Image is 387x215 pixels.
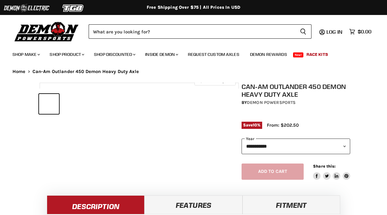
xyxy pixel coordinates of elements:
a: Inside Demon [140,48,182,61]
a: Features [145,195,242,214]
a: Fitment [242,195,340,214]
aside: Share this: [313,164,350,180]
a: Shop Product [45,48,88,61]
button: IMAGE thumbnail [83,94,103,114]
button: IMAGE thumbnail [105,94,125,114]
span: From: $202.50 [267,122,299,128]
select: year [242,139,350,154]
a: Home [12,69,26,74]
img: Demon Powersports [12,20,81,42]
div: by [242,99,350,106]
button: IMAGE thumbnail [39,94,59,114]
span: Save % [242,122,262,129]
h1: Can-Am Outlander 450 Demon Heavy Duty Axle [242,83,350,98]
button: Search [295,24,311,39]
ul: Main menu [8,46,370,61]
span: New! [293,52,304,57]
span: Can-Am Outlander 450 Demon Heavy Duty Axle [32,69,139,74]
span: Log in [326,29,342,35]
button: IMAGE thumbnail [61,94,81,114]
a: Description [47,195,145,214]
a: Request Custom Axles [183,48,244,61]
a: Shop Make [8,48,44,61]
span: Click to expand [198,79,232,83]
span: $0.00 [358,29,371,35]
span: 10 [253,123,257,127]
form: Product [89,24,311,39]
a: $0.00 [346,27,375,36]
a: Race Kits [302,48,333,61]
a: Log in [324,29,346,35]
a: Demon Powersports [247,100,296,105]
span: Share this: [313,164,336,169]
input: Search [89,24,295,39]
img: TGB Logo 2 [50,2,97,14]
a: Shop Discounted [89,48,139,61]
img: Demon Electric Logo 2 [3,2,50,14]
a: Demon Rewards [245,48,292,61]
